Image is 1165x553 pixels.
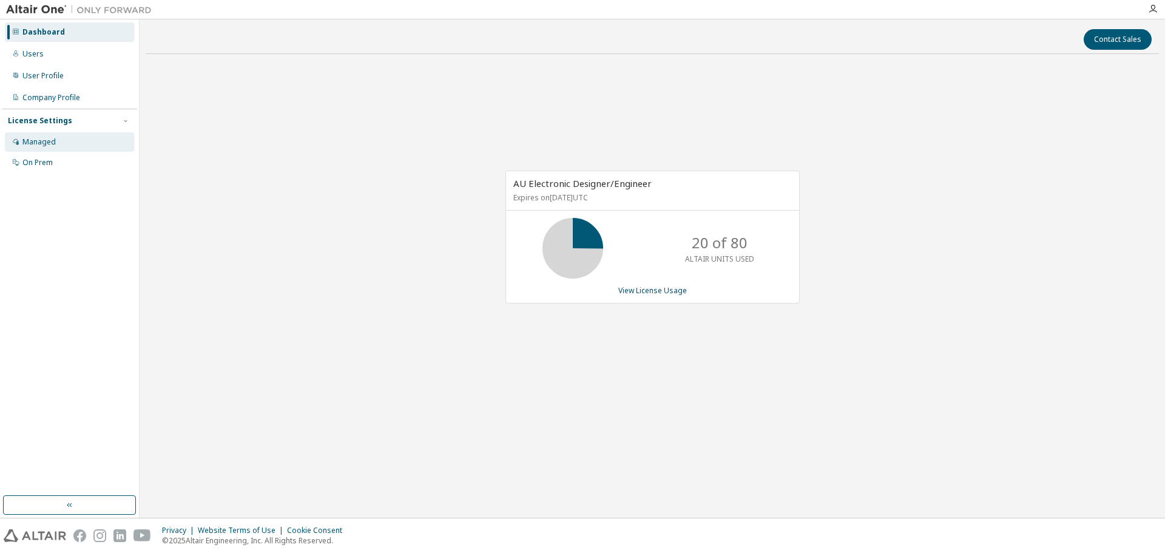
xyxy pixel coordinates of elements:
div: Users [22,49,44,59]
span: AU Electronic Designer/Engineer [513,177,652,189]
p: 20 of 80 [692,232,748,253]
div: Company Profile [22,93,80,103]
div: User Profile [22,71,64,81]
div: Cookie Consent [287,526,349,535]
div: Privacy [162,526,198,535]
p: © 2025 Altair Engineering, Inc. All Rights Reserved. [162,535,349,546]
div: Dashboard [22,27,65,37]
img: linkedin.svg [113,529,126,542]
img: facebook.svg [73,529,86,542]
img: youtube.svg [133,529,151,542]
img: instagram.svg [93,529,106,542]
a: View License Usage [618,285,687,296]
div: On Prem [22,158,53,168]
div: Managed [22,137,56,147]
p: Expires on [DATE] UTC [513,192,789,203]
img: Altair One [6,4,158,16]
div: License Settings [8,116,72,126]
button: Contact Sales [1084,29,1152,50]
img: altair_logo.svg [4,529,66,542]
div: Website Terms of Use [198,526,287,535]
p: ALTAIR UNITS USED [685,254,754,264]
